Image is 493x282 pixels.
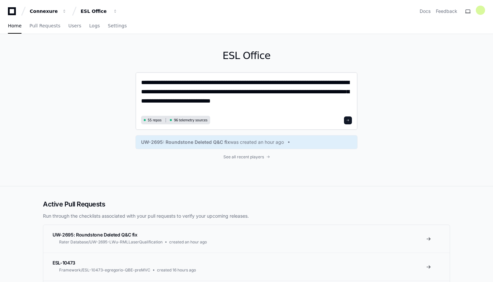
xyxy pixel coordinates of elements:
span: created an hour ago [169,239,207,245]
p: Run through the checklists associated with your pull requests to verify your upcoming releases. [43,213,450,219]
span: was created an hour ago [230,139,284,145]
span: Logs [89,24,100,28]
span: Rater Database/UW-2695-LWu-RMLLaserQualification [59,239,163,245]
a: Home [8,18,21,34]
button: Connexure [27,5,69,17]
span: ESL-10473 [53,260,75,266]
div: Connexure [30,8,58,15]
a: Users [68,18,81,34]
h1: ESL Office [135,50,358,62]
a: UW-2695: Roundstone Deleted Q&C fixRater Database/UW-2695-LWu-RMLLaserQualificationcreated an hou... [43,225,450,253]
a: Docs [420,8,431,15]
span: UW-2695: Roundstone Deleted Q&C fix [141,139,230,145]
a: UW-2695: Roundstone Deleted Q&C fixwas created an hour ago [141,139,352,145]
span: Settings [108,24,127,28]
button: Feedback [436,8,457,15]
span: Pull Requests [29,24,60,28]
h2: Active Pull Requests [43,200,450,209]
a: Settings [108,18,127,34]
a: Logs [89,18,100,34]
span: Home [8,24,21,28]
a: Pull Requests [29,18,60,34]
span: created 16 hours ago [157,267,196,273]
span: Users [68,24,81,28]
span: 55 repos [148,118,162,123]
span: UW-2695: Roundstone Deleted Q&C fix [53,232,137,237]
span: Framework/ESL-10473-egregorio-QBE-preMVC [59,267,150,273]
a: ESL-10473Framework/ESL-10473-egregorio-QBE-preMVCcreated 16 hours ago [43,253,450,281]
span: See all recent players [223,154,264,160]
div: ESL Office [81,8,109,15]
a: See all recent players [135,154,358,160]
button: ESL Office [78,5,120,17]
span: 96 telemetry sources [174,118,207,123]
